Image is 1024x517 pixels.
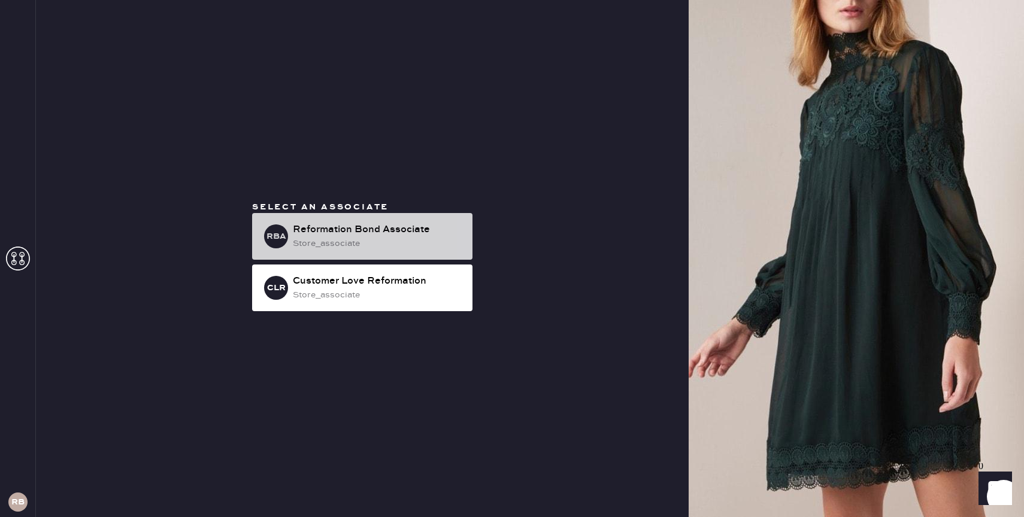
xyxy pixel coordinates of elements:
[293,223,463,237] div: Reformation Bond Associate
[252,202,389,212] span: Select an associate
[11,498,25,506] h3: RB
[266,232,286,241] h3: RBA
[267,284,286,292] h3: CLR
[967,463,1019,515] iframe: Front Chat
[293,288,463,302] div: store_associate
[293,274,463,288] div: Customer Love Reformation
[293,237,463,250] div: store_associate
